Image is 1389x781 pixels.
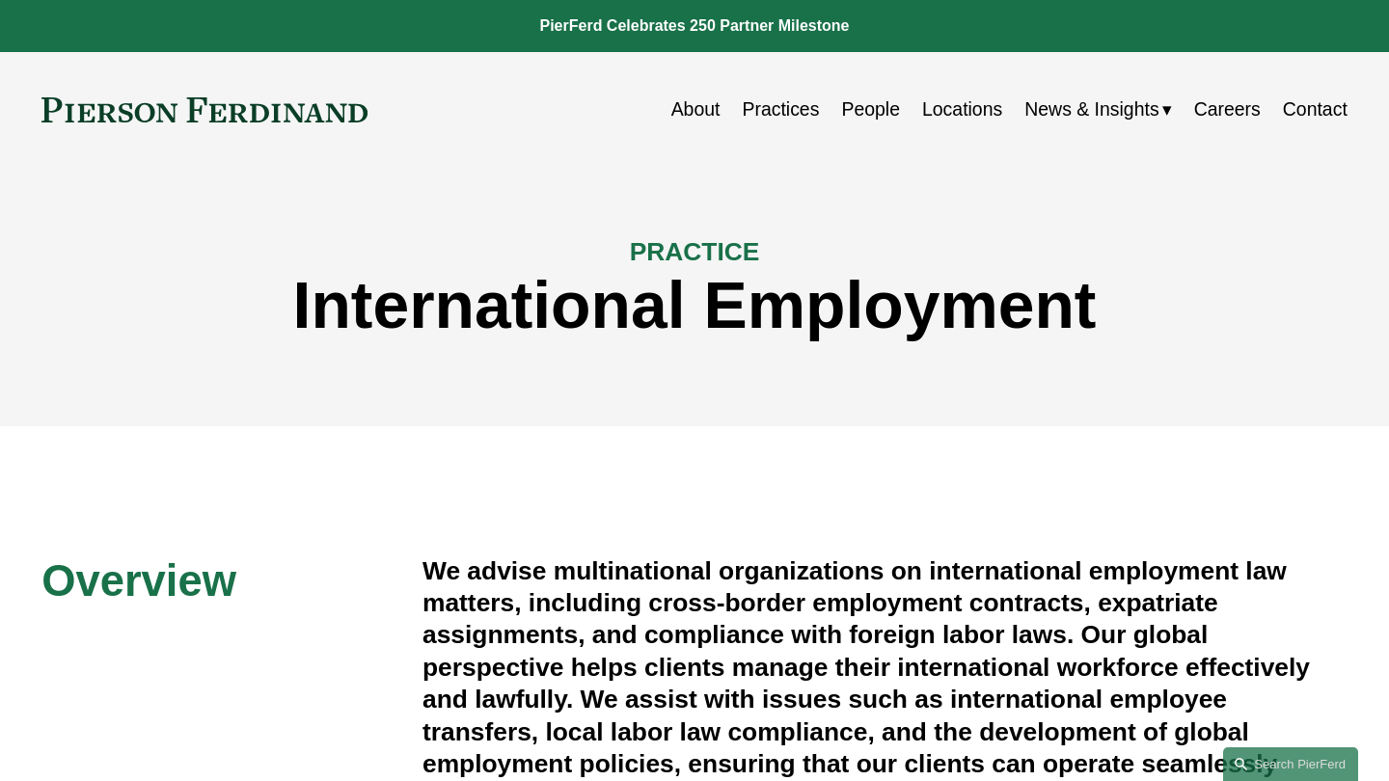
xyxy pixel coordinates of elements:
[841,91,900,128] a: People
[671,91,721,128] a: About
[922,91,1002,128] a: Locations
[1024,91,1171,128] a: folder dropdown
[630,237,760,266] span: PRACTICE
[1223,747,1358,781] a: Search this site
[1024,93,1158,126] span: News & Insights
[41,268,1348,343] h1: International Employment
[1194,91,1261,128] a: Careers
[1283,91,1348,128] a: Contact
[41,556,236,606] span: Overview
[742,91,819,128] a: Practices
